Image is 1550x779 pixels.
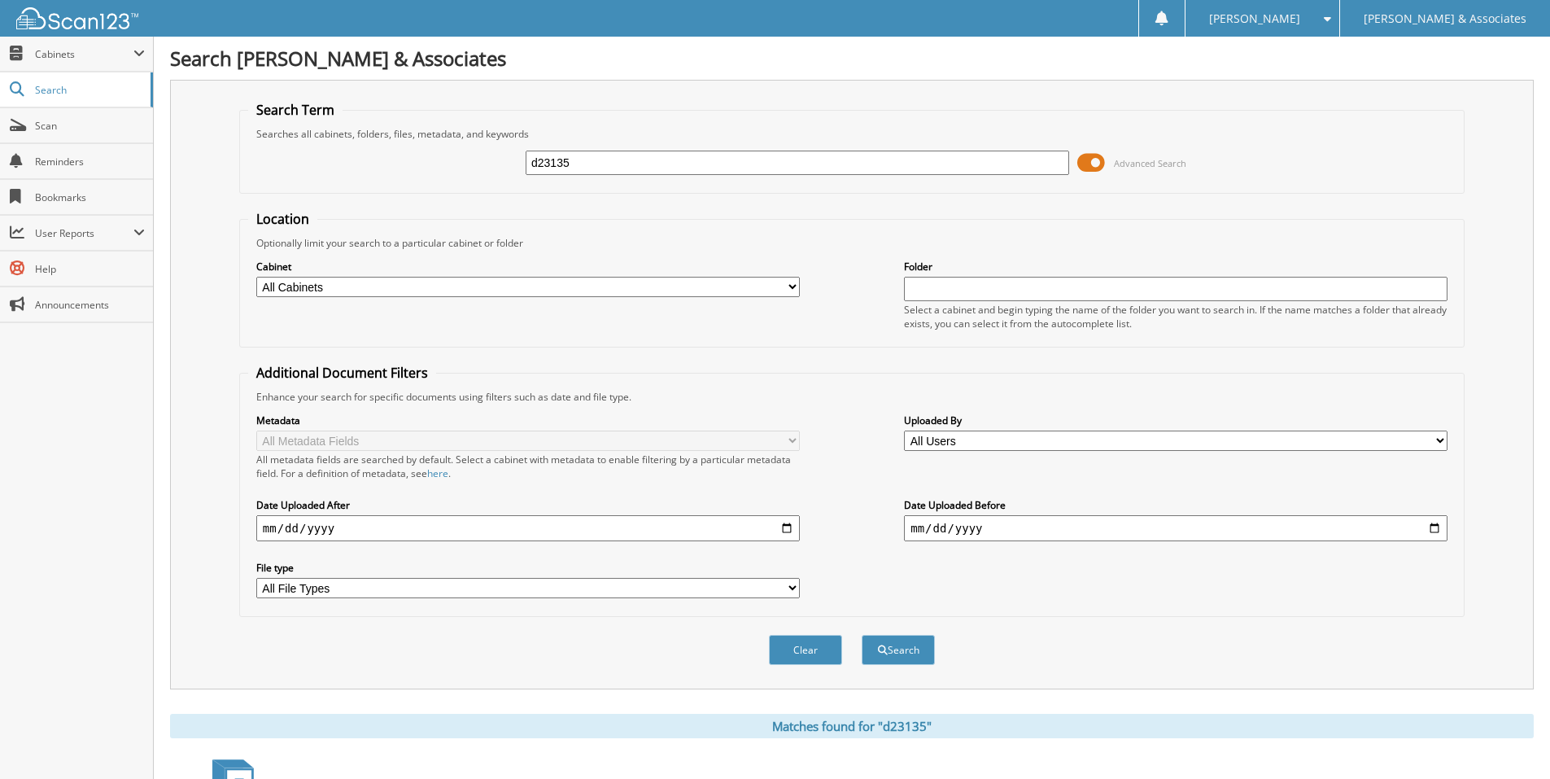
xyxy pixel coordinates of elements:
span: Cabinets [35,47,133,61]
span: Search [35,83,142,97]
span: Announcements [35,298,145,312]
button: Search [862,635,935,665]
span: User Reports [35,226,133,240]
div: Enhance your search for specific documents using filters such as date and file type. [248,390,1456,404]
a: here [427,466,448,480]
span: [PERSON_NAME] [1209,14,1300,24]
label: Date Uploaded Before [904,498,1447,512]
legend: Location [248,210,317,228]
label: Cabinet [256,260,800,274]
label: File type [256,561,800,575]
div: Matches found for "d23135" [170,714,1534,738]
div: Searches all cabinets, folders, files, metadata, and keywords [248,127,1456,141]
span: Help [35,262,145,276]
img: scan123-logo-white.svg [16,7,138,29]
div: Optionally limit your search to a particular cabinet or folder [248,236,1456,250]
span: Advanced Search [1114,157,1186,169]
span: Reminders [35,155,145,168]
label: Uploaded By [904,414,1447,427]
legend: Additional Document Filters [248,364,436,382]
div: Select a cabinet and begin typing the name of the folder you want to search in. If the name match... [904,303,1447,330]
input: start [256,515,800,541]
span: [PERSON_NAME] & Associates [1364,14,1526,24]
label: Date Uploaded After [256,498,800,512]
span: Bookmarks [35,190,145,204]
label: Metadata [256,414,800,427]
span: Scan [35,119,145,133]
div: All metadata fields are searched by default. Select a cabinet with metadata to enable filtering b... [256,453,800,480]
input: end [904,515,1447,541]
h1: Search [PERSON_NAME] & Associates [170,45,1534,72]
button: Clear [769,635,842,665]
legend: Search Term [248,101,343,119]
label: Folder [904,260,1447,274]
